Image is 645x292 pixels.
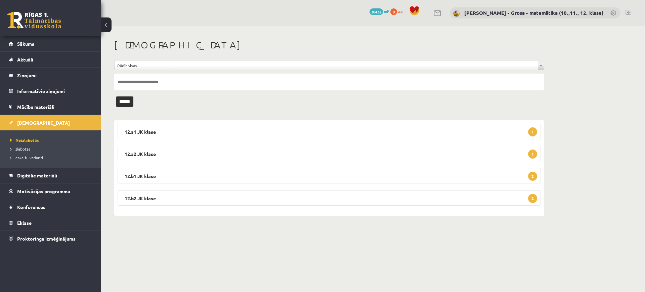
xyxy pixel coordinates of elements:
[118,146,541,161] legend: 12.a2 JK klase
[114,39,544,51] h1: [DEMOGRAPHIC_DATA]
[453,10,460,17] img: Laima Tukāne - Grosa - matemātika (10.,11., 12. klase)
[528,127,537,136] span: 1
[9,199,92,215] a: Konferences
[528,150,537,159] span: 1
[464,9,603,16] a: [PERSON_NAME] - Grosa - matemātika (10.,11., 12. klase)
[384,8,389,14] span: mP
[17,104,54,110] span: Mācību materiāli
[7,12,61,29] a: Rīgas 1. Tālmācības vidusskola
[118,168,541,183] legend: 12.b1 JK klase
[528,172,537,181] span: 2
[17,68,92,83] legend: Ziņojumi
[370,8,389,14] a: 30432 mP
[10,137,94,143] a: Neizlabotās
[370,8,383,15] span: 30432
[9,168,92,183] a: Digitālie materiāli
[10,146,94,152] a: Izlabotās
[115,61,544,70] a: Rādīt visas
[9,52,92,67] a: Aktuāli
[9,68,92,83] a: Ziņojumi
[118,124,541,139] legend: 12.a1 JK klase
[390,8,406,14] a: 0 xp
[10,155,43,160] span: Ieskaišu varianti
[17,204,45,210] span: Konferences
[17,83,92,99] legend: Informatīvie ziņojumi
[17,188,70,194] span: Motivācijas programma
[390,8,397,15] span: 0
[9,36,92,51] a: Sākums
[9,99,92,115] a: Mācību materiāli
[17,236,76,242] span: Proktoringa izmēģinājums
[118,190,541,206] legend: 12.b2 JK klase
[17,220,32,226] span: Eklase
[17,41,34,47] span: Sākums
[17,172,57,178] span: Digitālie materiāli
[117,61,535,70] span: Rādīt visas
[9,115,92,130] a: [DEMOGRAPHIC_DATA]
[398,8,402,14] span: xp
[17,120,70,126] span: [DEMOGRAPHIC_DATA]
[10,146,30,152] span: Izlabotās
[9,83,92,99] a: Informatīvie ziņojumi
[9,215,92,231] a: Eklase
[9,183,92,199] a: Motivācijas programma
[17,56,33,62] span: Aktuāli
[10,155,94,161] a: Ieskaišu varianti
[528,194,537,203] span: 2
[10,137,39,143] span: Neizlabotās
[9,231,92,246] a: Proktoringa izmēģinājums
